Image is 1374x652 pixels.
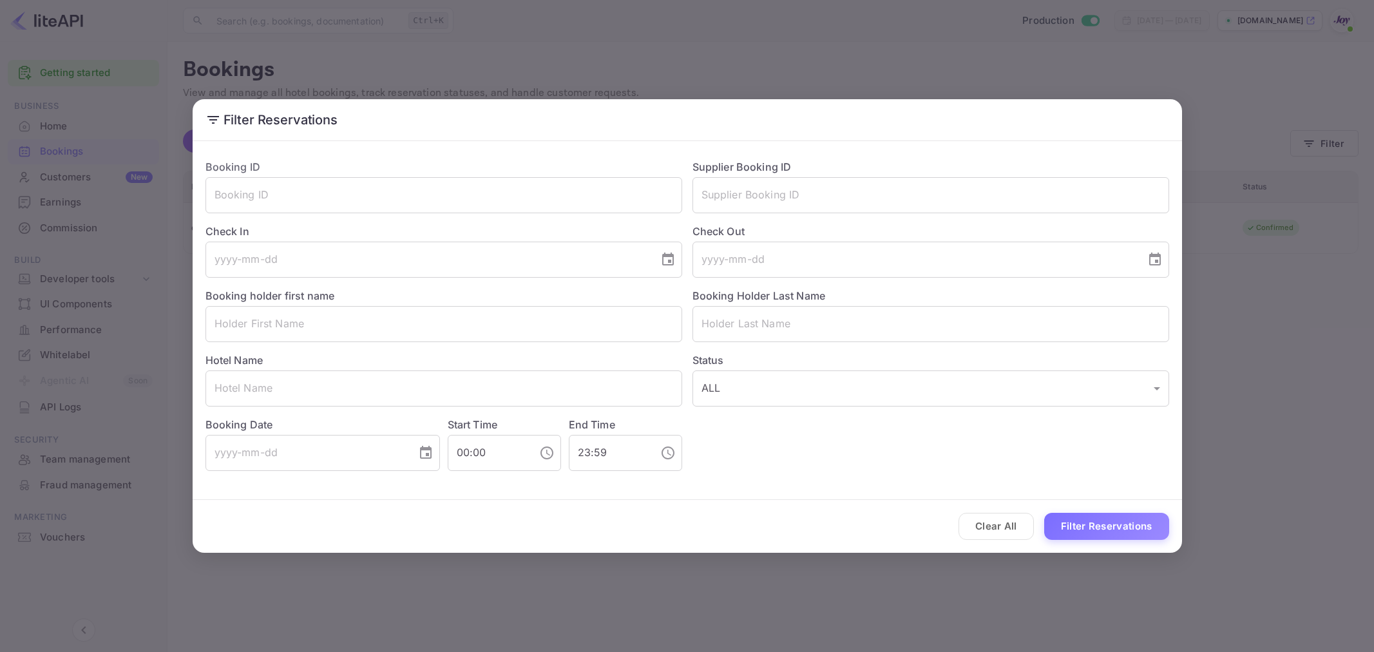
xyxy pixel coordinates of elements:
[205,417,440,432] label: Booking Date
[692,242,1137,278] input: yyyy-mm-dd
[205,435,408,471] input: yyyy-mm-dd
[692,224,1169,239] label: Check Out
[692,306,1169,342] input: Holder Last Name
[205,306,682,342] input: Holder First Name
[1142,247,1168,273] button: Choose date
[655,247,681,273] button: Choose date
[569,435,650,471] input: hh:mm
[569,418,615,431] label: End Time
[534,440,560,466] button: Choose time, selected time is 12:00 AM
[413,440,439,466] button: Choose date
[692,160,792,173] label: Supplier Booking ID
[959,513,1034,541] button: Clear All
[692,370,1169,407] div: ALL
[205,354,263,367] label: Hotel Name
[448,418,498,431] label: Start Time
[655,440,681,466] button: Choose time, selected time is 11:59 PM
[205,224,682,239] label: Check In
[1044,513,1169,541] button: Filter Reservations
[692,177,1169,213] input: Supplier Booking ID
[205,177,682,213] input: Booking ID
[205,289,335,302] label: Booking holder first name
[692,352,1169,368] label: Status
[205,370,682,407] input: Hotel Name
[205,242,650,278] input: yyyy-mm-dd
[692,289,826,302] label: Booking Holder Last Name
[193,99,1182,140] h2: Filter Reservations
[448,435,529,471] input: hh:mm
[205,160,261,173] label: Booking ID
